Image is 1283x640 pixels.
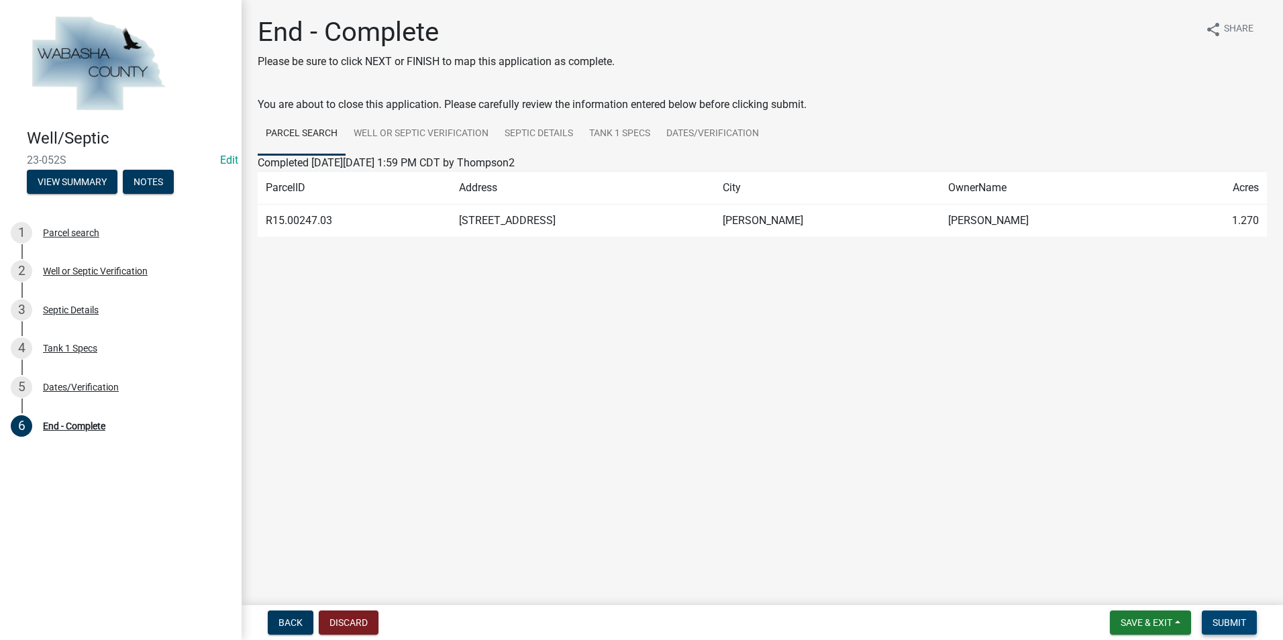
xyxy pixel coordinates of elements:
span: Submit [1213,617,1246,628]
div: You are about to close this application. Please carefully review the information entered below be... [258,97,1267,264]
td: City [715,172,941,205]
td: [PERSON_NAME] [940,205,1166,237]
h1: End - Complete [258,16,615,48]
span: 23-052S [27,154,215,166]
td: [PERSON_NAME] [715,205,941,237]
div: 1 [11,222,32,244]
button: shareShare [1194,16,1264,42]
span: Save & Exit [1121,617,1172,628]
td: OwnerName [940,172,1166,205]
button: View Summary [27,170,117,194]
i: share [1205,21,1221,38]
div: 5 [11,376,32,398]
h4: Well/Septic [27,129,231,148]
button: Back [268,610,313,635]
div: Parcel search [43,228,99,237]
td: Address [451,172,715,205]
wm-modal-confirm: Summary [27,177,117,188]
div: Well or Septic Verification [43,266,148,276]
td: 1.270 [1166,205,1267,237]
div: Septic Details [43,305,99,315]
a: Septic Details [497,113,581,156]
div: End - Complete [43,421,105,431]
td: ParcelID [258,172,451,205]
span: Completed [DATE][DATE] 1:59 PM CDT by Thompson2 [258,156,515,169]
a: Edit [220,154,238,166]
div: 2 [11,260,32,282]
div: Tank 1 Specs [43,343,97,353]
a: Tank 1 Specs [581,113,658,156]
td: [STREET_ADDRESS] [451,205,715,237]
button: Save & Exit [1110,610,1191,635]
p: Please be sure to click NEXT or FINISH to map this application as complete. [258,54,615,70]
div: 6 [11,415,32,437]
a: Parcel search [258,113,346,156]
button: Submit [1202,610,1257,635]
wm-modal-confirm: Notes [123,177,174,188]
img: Wabasha County, Minnesota [27,14,169,115]
span: Back [278,617,303,628]
button: Notes [123,170,174,194]
div: 4 [11,337,32,359]
span: Share [1224,21,1253,38]
button: Discard [319,610,378,635]
wm-modal-confirm: Edit Application Number [220,154,238,166]
td: Acres [1166,172,1267,205]
a: Dates/Verification [658,113,767,156]
a: Well or Septic Verification [346,113,497,156]
div: 3 [11,299,32,321]
div: Dates/Verification [43,382,119,392]
td: R15.00247.03 [258,205,451,237]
